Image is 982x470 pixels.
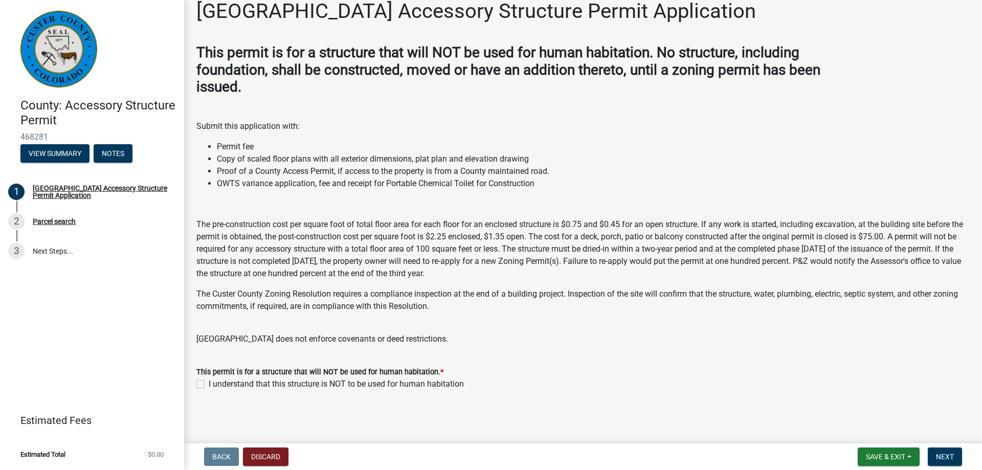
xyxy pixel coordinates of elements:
[196,120,970,132] p: Submit this application with:
[928,447,962,466] button: Next
[8,213,25,230] div: 2
[8,184,25,200] div: 1
[94,144,132,163] button: Notes
[217,153,970,165] li: Copy of scaled floor plans with all exterior dimensions, plat plan and elevation drawing
[196,321,970,345] p: [GEOGRAPHIC_DATA] does not enforce covenants or deed restrictions.
[20,11,97,87] img: Custer County, Colorado
[209,378,464,390] label: I understand that this structure is NOT to be used for human habitation
[94,150,132,158] wm-modal-confirm: Notes
[204,447,239,466] button: Back
[866,453,905,461] span: Save & Exit
[936,453,954,461] span: Next
[196,61,820,78] strong: foundation, shall be constructed, moved or have an addition thereto, until a zoning permit has been
[196,218,970,280] p: The pre-construction cost per square foot of total floor area for each floor for an enclosed stru...
[20,98,176,128] h4: County: Accessory Structure Permit
[196,44,799,61] strong: This permit is for a structure that will NOT be used for human habitation. No structure, including
[148,451,164,458] span: $0.00
[217,141,970,153] li: Permit fee
[196,288,970,312] p: The Custer County Zoning Resolution requires a compliance inspection at the end of a building pro...
[20,451,65,458] span: Estimated Total
[196,369,443,376] label: This permit is for a structure that will NOT be used for human habitation.
[196,78,241,95] strong: issued.
[858,447,920,466] button: Save & Exit
[20,150,90,158] wm-modal-confirm: Summary
[33,185,168,199] div: [GEOGRAPHIC_DATA] Accessory Structure Permit Application
[20,132,164,142] span: 468281
[20,144,90,163] button: View Summary
[212,453,231,461] span: Back
[8,243,25,259] div: 3
[217,177,970,190] li: OWTS variance application, fee and receipt for Portable Chemical Toilet for Construction
[243,447,288,466] button: Discard
[217,165,970,177] li: Proof of a County Access Permit, if access to the property is from a County maintained road.
[33,218,76,225] div: Parcel search
[8,410,168,431] a: Estimated Fees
